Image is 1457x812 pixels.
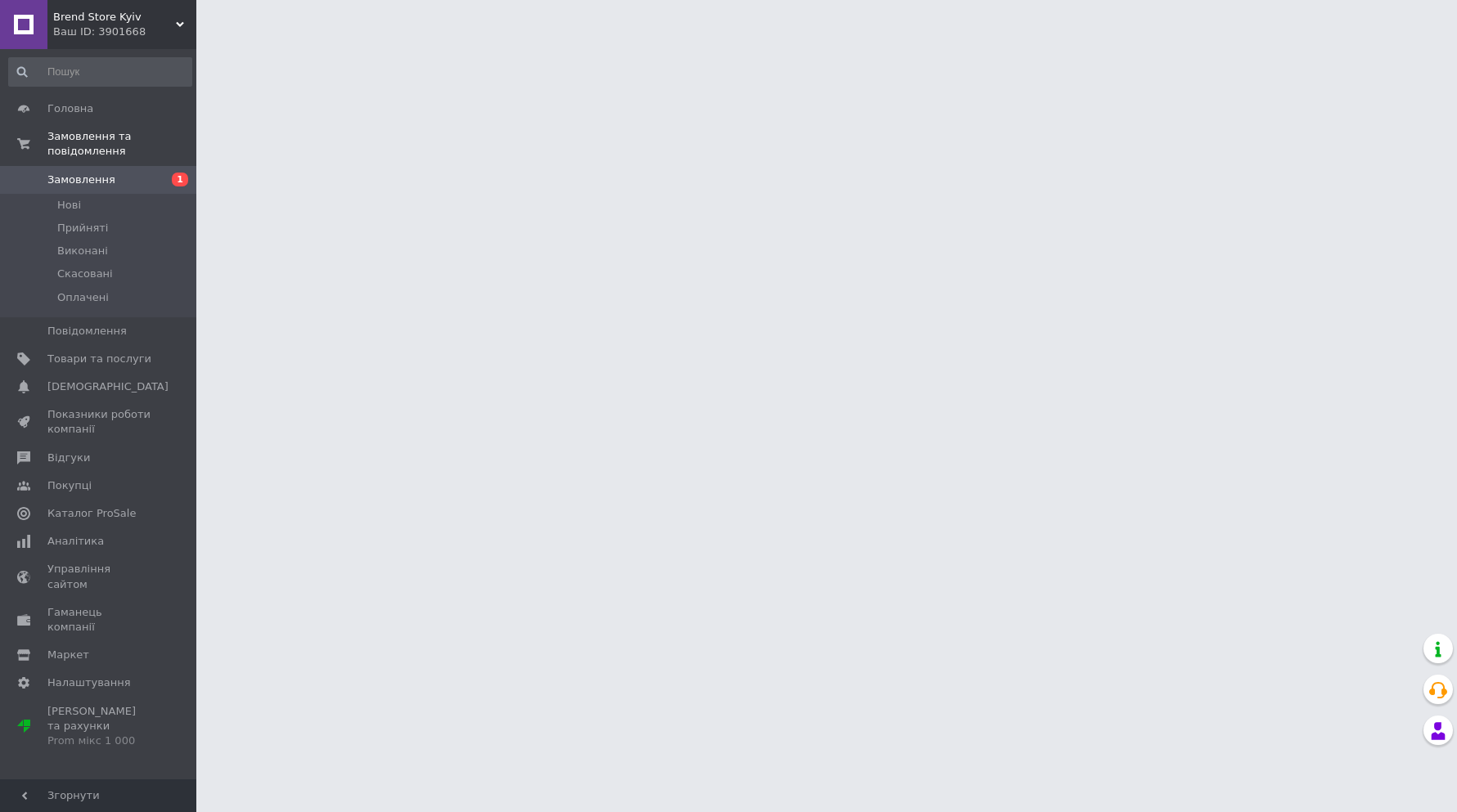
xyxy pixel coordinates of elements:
span: Нові [57,198,81,213]
span: Головна [47,101,93,116]
div: Prom мікс 1 000 [47,733,151,748]
div: Ваш ID: 3901668 [53,25,196,39]
span: Маркет [47,648,89,662]
span: Аналітика [47,534,104,549]
span: Товари та послуги [47,352,151,366]
span: Замовлення та повідомлення [47,129,196,159]
span: 1 [172,173,188,186]
span: Замовлення [47,173,115,187]
span: Покупці [47,478,92,493]
span: Управління сайтом [47,562,151,591]
span: Повідомлення [47,324,127,339]
span: [DEMOGRAPHIC_DATA] [47,379,169,394]
span: Прийняті [57,221,108,236]
span: Гаманець компанії [47,605,151,635]
span: Оплачені [57,290,109,305]
span: Скасовані [57,267,113,281]
span: [PERSON_NAME] та рахунки [47,704,151,749]
span: Каталог ProSale [47,506,136,521]
input: Пошук [8,57,192,87]
span: Brend Store Kyiv [53,10,176,25]
span: Відгуки [47,451,90,465]
span: Показники роботи компанії [47,407,151,437]
span: Налаштування [47,675,131,690]
span: Виконані [57,244,108,258]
